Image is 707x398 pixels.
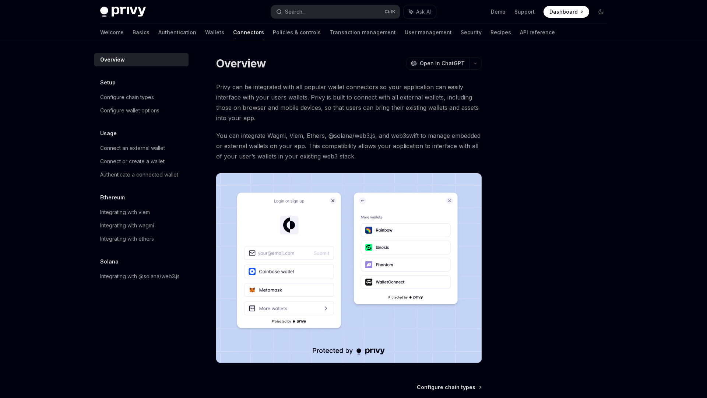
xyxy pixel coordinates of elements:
a: Integrating with viem [94,206,189,219]
a: Dashboard [544,6,589,18]
button: Search...CtrlK [271,5,400,18]
a: Connect or create a wallet [94,155,189,168]
h1: Overview [216,57,266,70]
a: API reference [520,24,555,41]
span: Configure chain types [417,384,475,391]
a: User management [405,24,452,41]
button: Toggle dark mode [595,6,607,18]
span: Ctrl K [384,9,395,15]
div: Integrating with ethers [100,234,154,243]
img: Connectors3 [216,173,482,363]
h5: Setup [100,78,116,87]
a: Connectors [233,24,264,41]
a: Demo [491,8,506,15]
a: Configure wallet options [94,104,189,117]
a: Integrating with @solana/web3.js [94,270,189,283]
h5: Ethereum [100,193,125,202]
span: You can integrate Wagmi, Viem, Ethers, @solana/web3.js, and web3swift to manage embedded or exter... [216,130,482,161]
a: Overview [94,53,189,66]
div: Connect an external wallet [100,144,165,153]
a: Transaction management [330,24,396,41]
button: Open in ChatGPT [406,57,469,70]
a: Recipes [490,24,511,41]
div: Overview [100,55,125,64]
div: Connect or create a wallet [100,157,165,166]
div: Configure chain types [100,93,154,102]
div: Configure wallet options [100,106,159,115]
span: Open in ChatGPT [420,60,465,67]
a: Basics [133,24,150,41]
a: Support [514,8,535,15]
span: Dashboard [549,8,578,15]
h5: Solana [100,257,119,266]
a: Configure chain types [417,384,481,391]
a: Authentication [158,24,196,41]
span: Privy can be integrated with all popular wallet connectors so your application can easily interfa... [216,82,482,123]
a: Integrating with ethers [94,232,189,245]
span: Ask AI [416,8,431,15]
img: dark logo [100,7,146,17]
a: Security [461,24,482,41]
a: Authenticate a connected wallet [94,168,189,181]
a: Policies & controls [273,24,321,41]
a: Integrating with wagmi [94,219,189,232]
div: Integrating with @solana/web3.js [100,272,180,281]
h5: Usage [100,129,117,138]
a: Configure chain types [94,91,189,104]
div: Authenticate a connected wallet [100,170,178,179]
div: Search... [285,7,306,16]
a: Wallets [205,24,224,41]
div: Integrating with viem [100,208,150,217]
div: Integrating with wagmi [100,221,154,230]
a: Connect an external wallet [94,142,189,155]
button: Ask AI [404,5,436,18]
a: Welcome [100,24,124,41]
